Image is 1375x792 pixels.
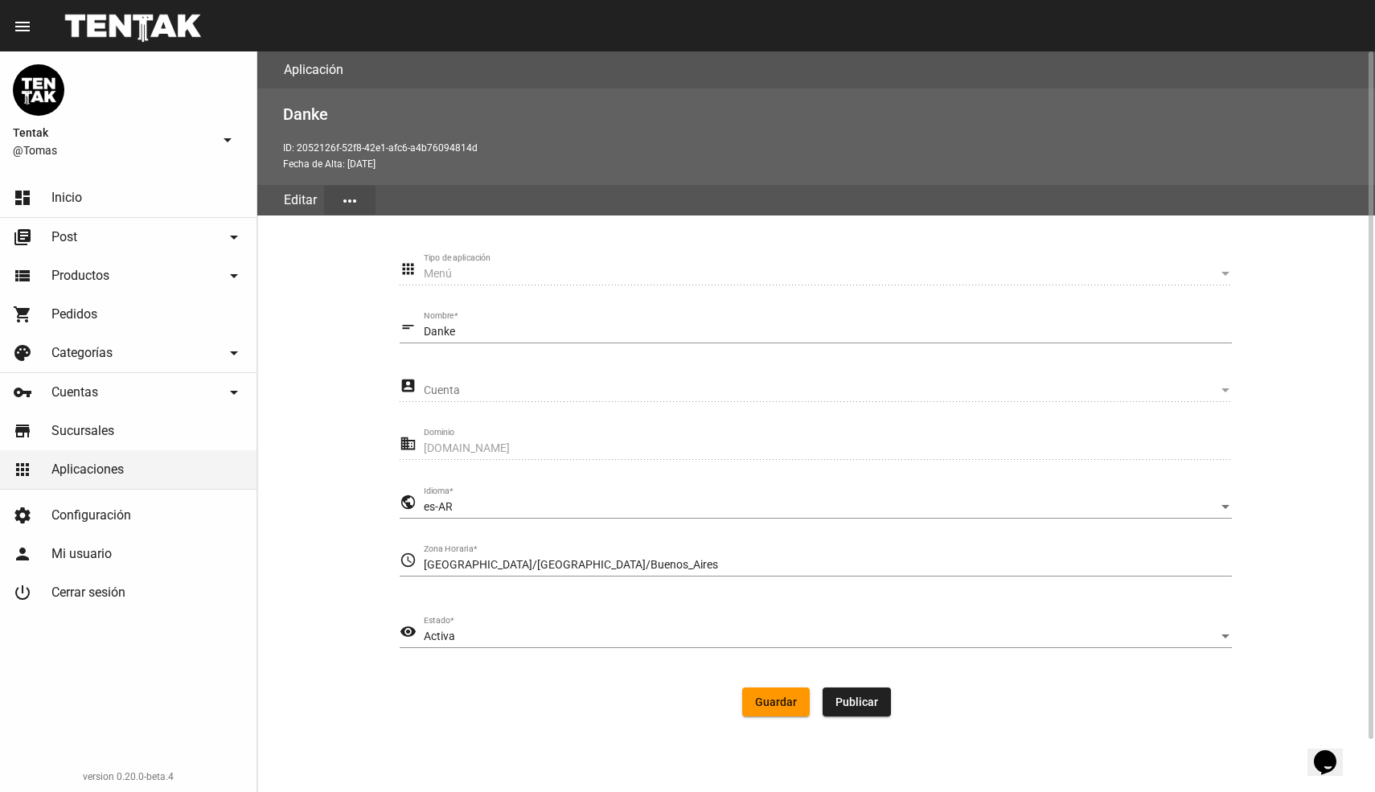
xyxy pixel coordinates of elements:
mat-icon: vpn_key [13,383,32,402]
mat-select: Tipo de aplicación [424,268,1232,281]
mat-icon: palette [13,343,32,363]
span: Cuenta [424,384,1217,397]
mat-icon: shopping_cart [13,305,32,324]
mat-icon: domain [400,434,417,453]
mat-icon: arrow_drop_down [224,228,244,247]
input: Zona Horaria [424,559,1232,572]
div: Editar [277,185,324,215]
span: Aplicaciones [51,462,124,478]
span: Sucursales [51,423,114,439]
mat-select: Estado [424,630,1232,643]
mat-icon: person [13,544,32,564]
mat-icon: short_text [400,318,417,337]
mat-icon: apps [13,460,32,479]
span: Menú [424,267,452,280]
mat-select: Idioma [424,501,1232,514]
mat-icon: visibility [400,622,417,642]
img: 55b2a2b3-f58c-4645-9eec-f0b80f918465.png [13,64,64,116]
h3: Aplicación [284,59,343,81]
span: Activa [424,630,455,642]
input: Dominio [424,442,1232,455]
mat-icon: settings [13,506,32,525]
mat-icon: public [400,493,417,512]
mat-icon: library_books [13,228,32,247]
span: Cuentas [51,384,98,400]
mat-icon: arrow_drop_down [218,130,237,150]
span: Cerrar sesión [51,585,125,601]
span: Guardar [755,696,797,708]
span: Productos [51,268,109,284]
div: version 0.20.0-beta.4 [13,769,244,785]
span: es-AR [424,500,453,513]
span: Tentak [13,123,211,142]
mat-icon: power_settings_new [13,583,32,602]
p: Fecha de Alta: [DATE] [283,156,1362,172]
mat-icon: arrow_drop_down [224,266,244,285]
mat-icon: dashboard [13,188,32,207]
mat-icon: arrow_drop_down [224,343,244,363]
mat-select: Cuenta [424,384,1232,397]
mat-icon: account_box [400,376,417,396]
span: Mi usuario [51,546,112,562]
mat-icon: view_list [13,266,32,285]
button: Publicar [823,687,891,716]
span: Pedidos [51,306,97,322]
button: Guardar [742,687,810,716]
span: @Tomas [13,142,211,158]
span: Inicio [51,190,82,206]
iframe: chat widget [1307,728,1359,776]
mat-icon: arrow_drop_down [224,383,244,402]
p: ID: 2052126f-52f8-42e1-afc6-a4b76094814d [283,140,1362,156]
span: Publicar [835,696,878,708]
span: Configuración [51,507,131,523]
mat-icon: menu [13,17,32,36]
mat-icon: apps [400,260,417,279]
h2: Danke [283,101,1362,127]
mat-icon: schedule [400,551,417,570]
button: Elegir sección [324,186,376,215]
mat-icon: store [13,421,32,441]
span: Post [51,229,77,245]
input: Nombre [424,326,1232,339]
mat-icon: more_horiz [340,191,359,211]
span: Categorías [51,345,113,361]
